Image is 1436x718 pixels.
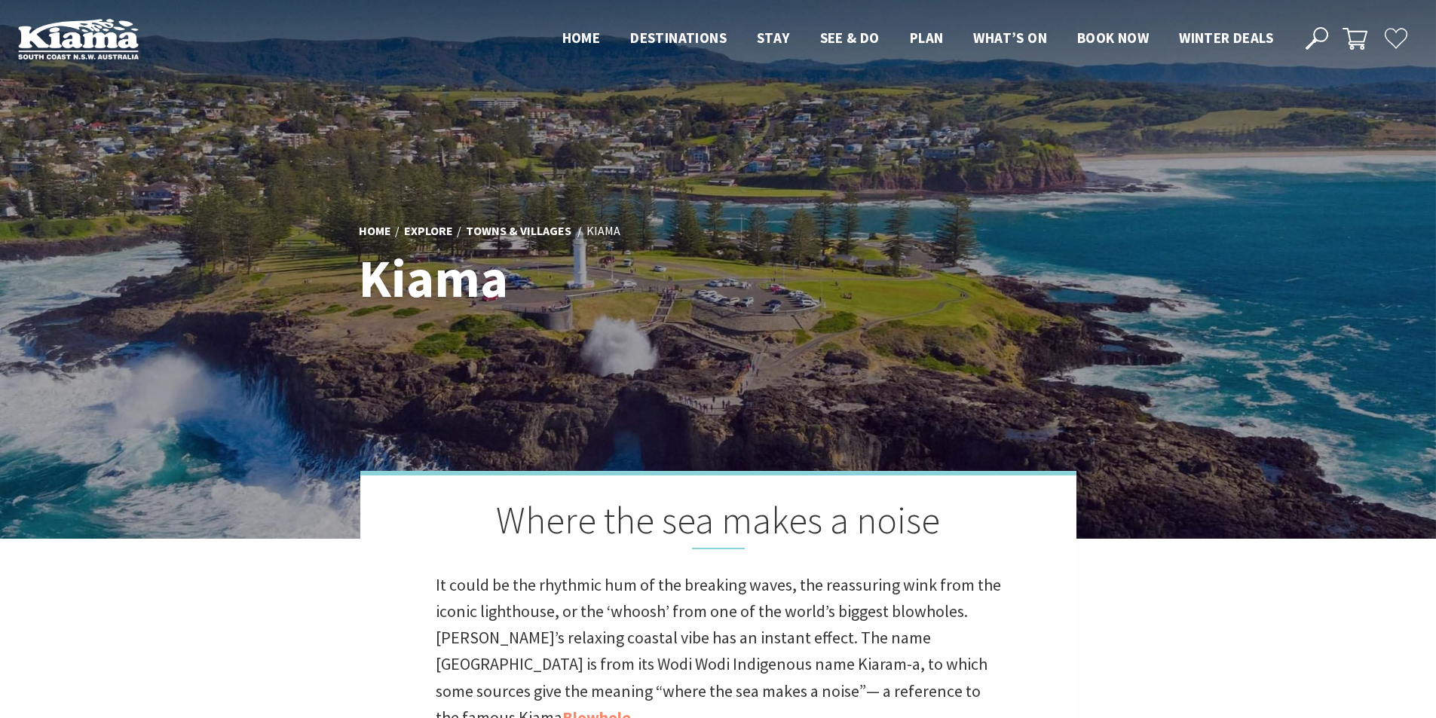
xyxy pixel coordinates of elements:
li: Kiama [586,222,620,241]
h2: Where the sea makes a noise [436,498,1001,549]
span: What’s On [973,29,1047,47]
span: See & Do [820,29,880,47]
span: Home [562,29,601,47]
span: Stay [757,29,790,47]
span: Winter Deals [1179,29,1273,47]
span: Book now [1077,29,1149,47]
span: Plan [910,29,944,47]
img: Kiama Logo [18,18,139,60]
a: Home [359,223,391,240]
a: Towns & Villages [466,223,571,240]
span: Destinations [630,29,727,47]
nav: Main Menu [547,26,1288,51]
h1: Kiama [359,249,785,307]
a: Explore [404,223,453,240]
